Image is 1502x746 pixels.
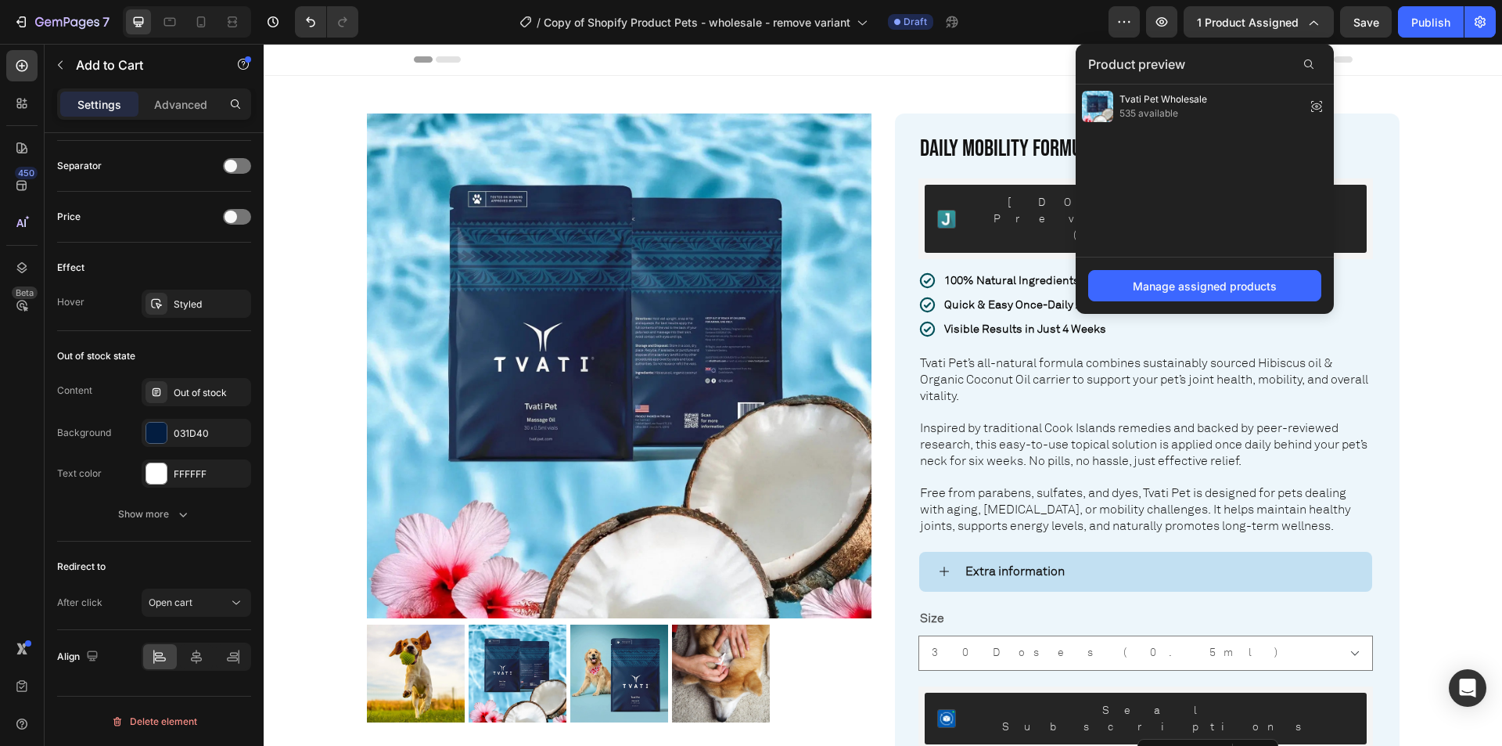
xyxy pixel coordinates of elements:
button: Seal Subscriptions [661,649,1103,701]
span: 1 product assigned [1197,14,1299,31]
div: Manage assigned products [1133,278,1277,294]
button: Judge.me - Preview Badge (Stars) [661,141,1103,209]
h2: Daily Mobility Formula Wholesale [655,88,1109,122]
img: Pet Using Tvati Product [408,581,506,679]
div: Out of stock state [57,349,135,363]
div: Beta [12,287,38,299]
strong: Quick & Easy Once-Daily Application [681,254,872,268]
div: [DOMAIN_NAME] - Preview Badge (Stars) [705,150,1091,200]
span: 535 available [1119,106,1207,121]
img: SealSubscriptions.png [674,665,692,684]
div: 450 [15,167,38,179]
div: Add to Cart [893,701,950,715]
div: Text color [57,467,102,481]
p: Tvati Pet’s all-natural formula combines sustainably sourced Hibiscus oil & Organic Coconut Oil c... [656,312,1108,491]
p: 7 [102,13,110,31]
button: Save [1340,6,1392,38]
button: Manage assigned products [1088,270,1321,301]
strong: Visible Results in Just 4 Weeks [681,278,843,292]
span: / [537,14,541,31]
div: Price [57,210,81,224]
button: Show more [57,500,251,528]
div: 031D40 [174,427,247,441]
button: 1 product assigned [1184,6,1334,38]
div: Undo/Redo [295,6,358,38]
button: Open cart [142,589,251,617]
img: Natural Pet Ointment for Joint - Tvati Pet Product [103,581,201,679]
div: Hover [57,295,84,309]
div: Separator [57,159,102,173]
strong: 100% Natural Ingredients [681,229,816,243]
div: Background [57,426,111,440]
span: Draft [904,15,927,29]
div: Styled [174,297,247,312]
span: Tvati Pet Wholesale [1119,92,1207,106]
div: Content [57,384,92,398]
div: Seal Subscriptions [705,658,1091,691]
button: 7 [6,6,117,38]
p: Add to Cart [76,56,209,74]
span: Save [1353,16,1379,29]
div: Open Intercom Messenger [1449,669,1486,707]
div: Effect [57,261,84,275]
p: Advanced [154,96,207,113]
img: Natural Pet Ointment for Joint - Tvati Pet Product [307,581,404,679]
legend: Size [655,564,682,586]
p: Settings [77,96,121,113]
iframe: Design area [264,44,1502,746]
span: Copy of Shopify Product Pets - wholesale - remove variant [544,14,850,31]
div: Publish [1411,14,1450,31]
div: FFFFFF [174,467,247,481]
button: Delete element [57,709,251,734]
div: Show more [118,506,191,522]
div: Redirect to [57,560,106,574]
span: Product preview [1088,55,1185,74]
strong: Extra information [702,520,801,535]
div: Out of stock [174,386,247,400]
div: Delete element [111,712,197,731]
span: Open cart [149,596,192,608]
div: After click [57,596,102,610]
img: preview-img [1082,91,1113,122]
img: Judgeme.png [674,166,692,185]
div: Align [57,647,102,668]
button: Publish [1398,6,1464,38]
